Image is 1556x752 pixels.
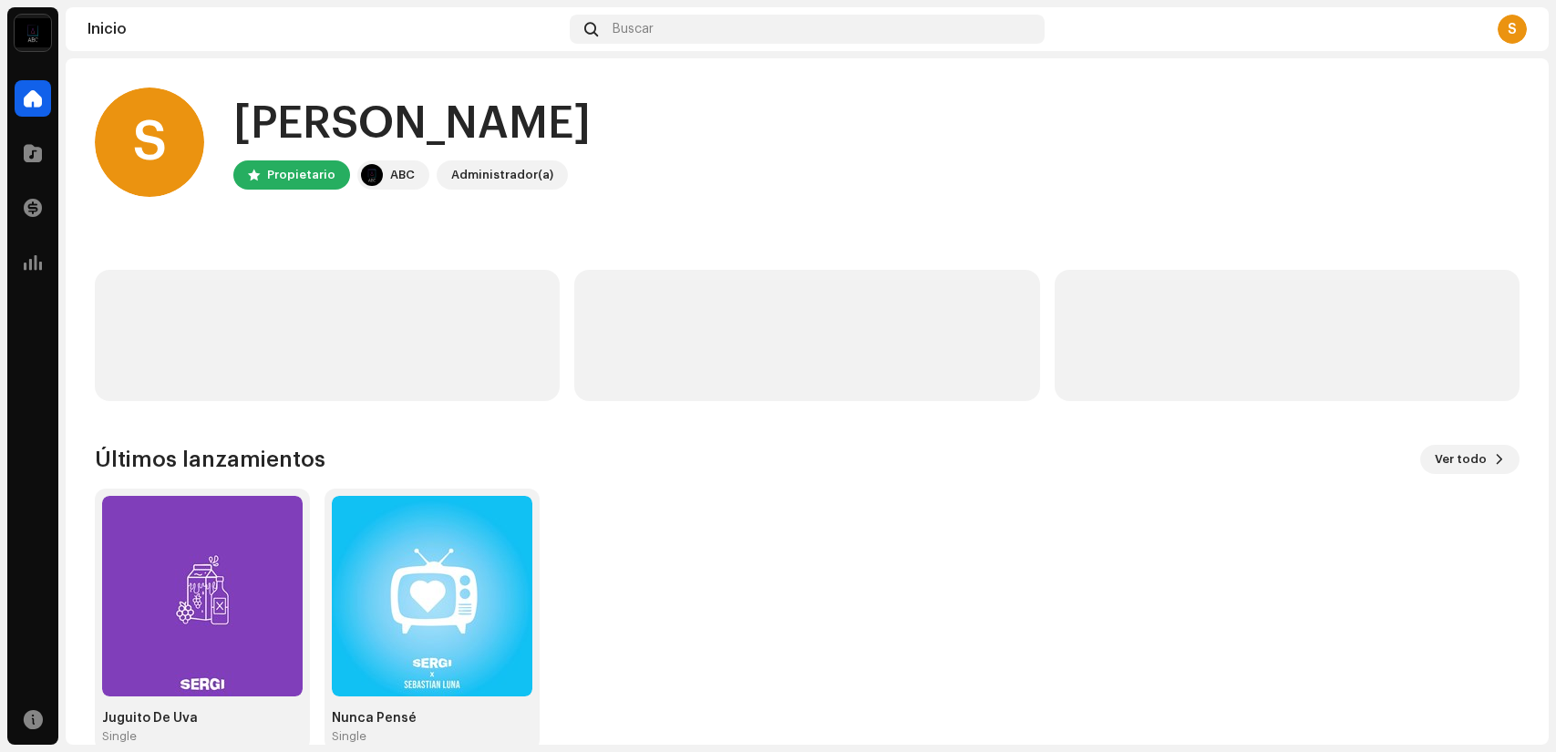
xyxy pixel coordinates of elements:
[1498,15,1527,44] div: S
[95,445,325,474] h3: Últimos lanzamientos
[15,15,51,51] img: 4b27af27-1876-4d30-865d-b6d287a8d627
[233,95,591,153] div: [PERSON_NAME]
[1420,445,1520,474] button: Ver todo
[361,164,383,186] img: 4b27af27-1876-4d30-865d-b6d287a8d627
[102,729,137,744] div: Single
[390,164,415,186] div: ABC
[267,164,335,186] div: Propietario
[332,496,532,696] img: f42d4f21-e7a9-40a1-8291-5c0ce74e118d
[332,711,532,726] div: Nunca Pensé
[95,88,204,197] div: S
[613,22,654,36] span: Buscar
[102,711,303,726] div: Juguito De Uva
[332,729,366,744] div: Single
[1435,441,1487,478] span: Ver todo
[451,164,553,186] div: Administrador(a)
[88,22,562,36] div: Inicio
[102,496,303,696] img: c8e64e02-fb4a-42b2-9d3f-57db79b2a66b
